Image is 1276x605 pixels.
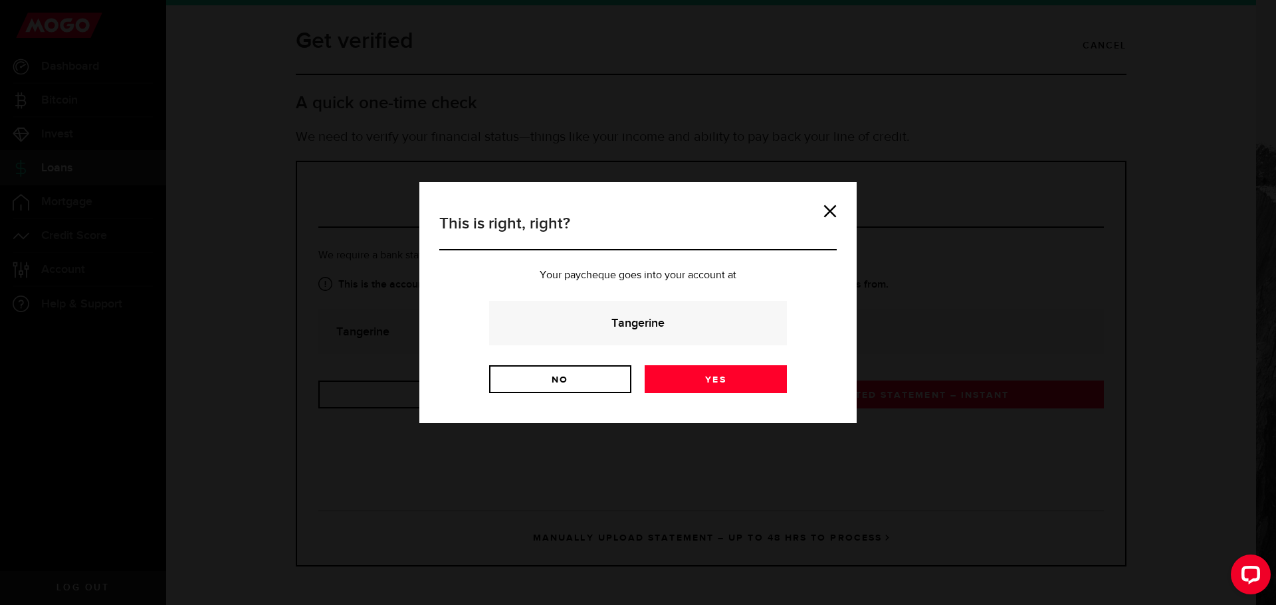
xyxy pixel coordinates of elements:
[489,365,631,393] a: No
[439,212,837,250] h3: This is right, right?
[1220,549,1276,605] iframe: LiveChat chat widget
[439,270,837,281] p: Your paycheque goes into your account at
[645,365,787,393] a: Yes
[507,314,769,332] strong: Tangerine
